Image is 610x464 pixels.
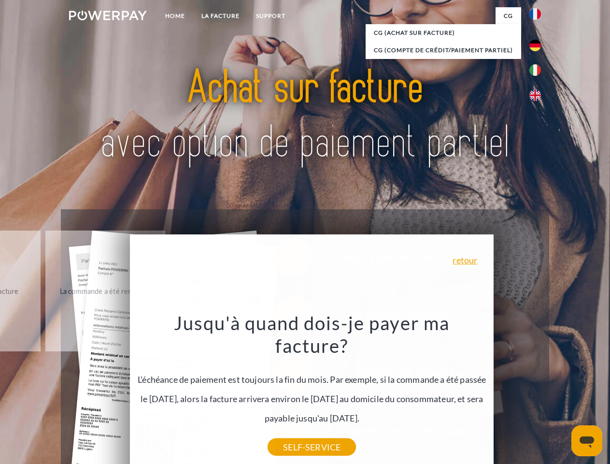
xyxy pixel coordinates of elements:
[136,311,488,358] h3: Jusqu'à quand dois-je payer ma facture?
[453,256,477,264] a: retour
[51,284,160,297] div: La commande a été renvoyée
[529,40,541,51] img: de
[496,7,521,25] a: CG
[571,425,602,456] iframe: Bouton de lancement de la fenêtre de messagerie
[69,11,147,20] img: logo-powerpay-white.svg
[529,64,541,76] img: it
[268,438,356,456] a: SELF-SERVICE
[157,7,193,25] a: Home
[529,89,541,101] img: en
[366,24,521,42] a: CG (achat sur facture)
[366,42,521,59] a: CG (Compte de crédit/paiement partiel)
[248,7,294,25] a: Support
[136,311,488,447] div: L'échéance de paiement est toujours la fin du mois. Par exemple, si la commande a été passée le [...
[529,8,541,20] img: fr
[92,46,518,185] img: title-powerpay_fr.svg
[193,7,248,25] a: LA FACTURE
